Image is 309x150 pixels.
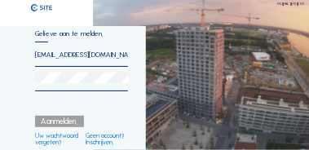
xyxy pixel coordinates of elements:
div: DE [300,3,304,7]
img: C-SITE logo [31,4,53,11]
div: EN [277,3,284,7]
div: Aanmelden. [35,116,84,128]
a: Geen account? Inschrijven. [86,133,128,146]
a: Uw wachtwoord vergeten? [35,133,79,146]
input: E-mail [35,50,128,59]
div: NL [285,3,292,7]
div: Gelieve aan te melden. [35,30,128,42]
div: FR [294,3,299,7]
